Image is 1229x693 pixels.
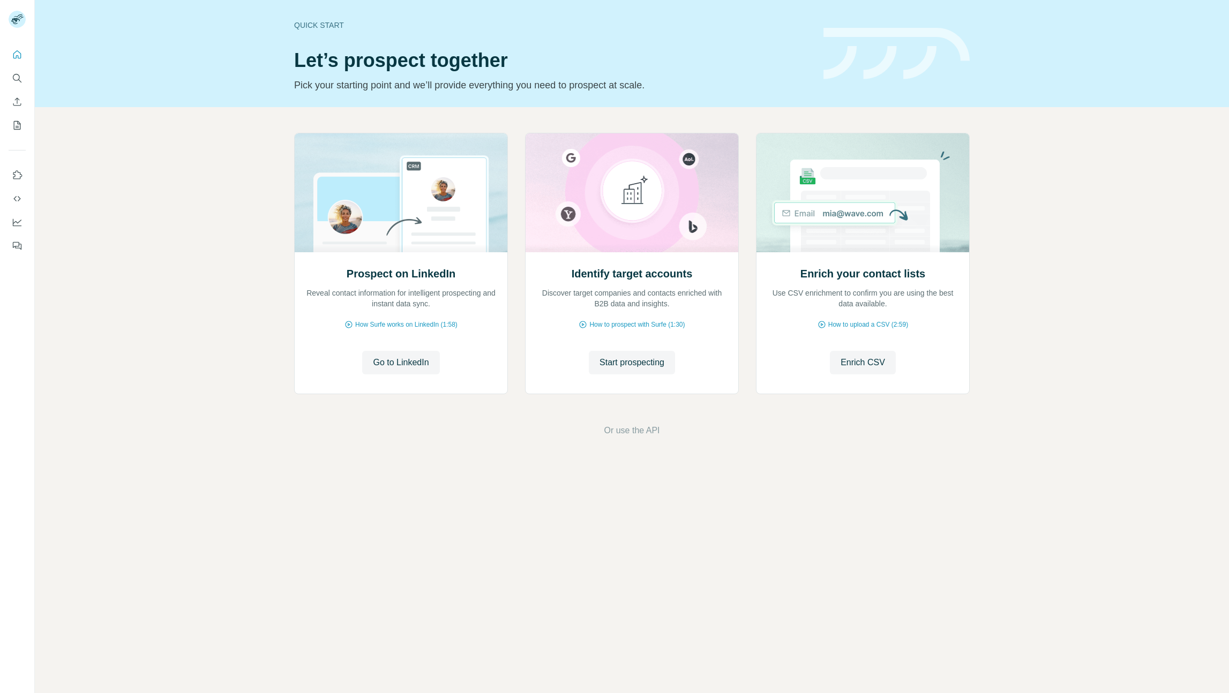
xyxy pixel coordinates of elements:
span: How Surfe works on LinkedIn (1:58) [355,320,458,329]
button: Enrich CSV [9,92,26,111]
span: Start prospecting [599,356,664,369]
button: Search [9,69,26,88]
span: Enrich CSV [841,356,885,369]
button: Enrich CSV [830,351,896,374]
h2: Identify target accounts [572,266,693,281]
button: Feedback [9,236,26,255]
img: banner [823,28,970,80]
span: Go to LinkedIn [373,356,429,369]
span: How to prospect with Surfe (1:30) [589,320,685,329]
p: Use CSV enrichment to confirm you are using the best data available. [767,288,958,309]
button: Or use the API [604,424,660,437]
h2: Prospect on LinkedIn [347,266,455,281]
img: Identify target accounts [525,133,739,252]
span: How to upload a CSV (2:59) [828,320,908,329]
p: Reveal contact information for intelligent prospecting and instant data sync. [305,288,497,309]
h2: Enrich your contact lists [800,266,925,281]
img: Prospect on LinkedIn [294,133,508,252]
button: Go to LinkedIn [362,351,439,374]
button: Use Surfe API [9,189,26,208]
button: Dashboard [9,213,26,232]
div: Quick start [294,20,811,31]
button: Start prospecting [589,351,675,374]
p: Discover target companies and contacts enriched with B2B data and insights. [536,288,728,309]
p: Pick your starting point and we’ll provide everything you need to prospect at scale. [294,78,811,93]
img: Enrich your contact lists [756,133,970,252]
button: Use Surfe on LinkedIn [9,165,26,185]
h1: Let’s prospect together [294,50,811,71]
button: My lists [9,116,26,135]
button: Quick start [9,45,26,64]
